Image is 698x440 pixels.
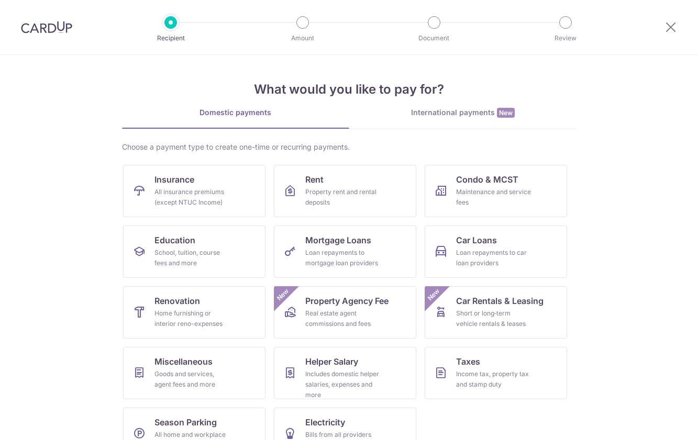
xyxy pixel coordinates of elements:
a: MiscellaneousGoods and services, agent fees and more [123,347,265,399]
span: Car Rentals & Leasing [456,295,544,307]
p: Amount [264,33,341,43]
a: Car LoansLoan repayments to car loan providers [425,225,567,278]
span: Insurance [154,173,194,186]
div: Maintenance and service fees [456,187,531,208]
span: New [497,108,515,118]
span: Taxes [456,355,480,368]
span: Season Parking [154,416,217,428]
span: Rent [305,173,324,186]
a: Helper SalaryIncludes domestic helper salaries, expenses and more [274,347,416,399]
div: Property rent and rental deposits [305,187,381,208]
a: Mortgage LoansLoan repayments to mortgage loan providers [274,225,416,278]
div: Domestic payments [122,107,349,118]
a: TaxesIncome tax, property tax and stamp duty [425,347,567,399]
span: Miscellaneous [154,355,213,368]
div: School, tuition, course fees and more [154,247,230,268]
span: Property Agency Fee [305,295,389,307]
span: Condo & MCST [456,173,518,186]
div: All insurance premiums (except NTUC Income) [154,187,230,208]
div: Real estate agent commissions and fees [305,308,381,329]
div: Loan repayments to mortgage loan providers [305,247,381,268]
div: Includes domestic helper salaries, expenses and more [305,369,381,400]
img: CardUp [21,21,72,33]
span: Electricity [305,416,345,428]
span: Education [154,234,195,246]
div: Goods and services, agent fees and more [154,369,230,390]
a: Condo & MCSTMaintenance and service fees [425,165,567,217]
div: Loan repayments to car loan providers [456,247,531,268]
div: International payments [349,107,577,118]
span: Mortgage Loans [305,234,371,246]
a: InsuranceAll insurance premiums (except NTUC Income) [123,165,265,217]
span: New [274,286,291,303]
p: Review [527,33,604,43]
a: RenovationHome furnishing or interior reno-expenses [123,286,265,339]
span: Helper Salary [305,355,358,368]
div: Short or long‑term vehicle rentals & leases [456,308,531,329]
span: Renovation [154,295,200,307]
p: Recipient [132,33,209,43]
div: Choose a payment type to create one-time or recurring payments. [122,142,577,152]
div: Home furnishing or interior reno-expenses [154,308,230,329]
a: Property Agency FeeReal estate agent commissions and feesNew [274,286,416,339]
h4: What would you like to pay for? [122,80,577,99]
p: Document [395,33,473,43]
a: EducationSchool, tuition, course fees and more [123,225,265,278]
span: Car Loans [456,234,497,246]
span: New [425,286,442,303]
a: Car Rentals & LeasingShort or long‑term vehicle rentals & leasesNew [425,286,567,339]
div: Income tax, property tax and stamp duty [456,369,531,390]
a: RentProperty rent and rental deposits [274,165,416,217]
